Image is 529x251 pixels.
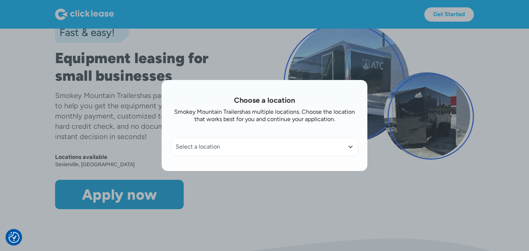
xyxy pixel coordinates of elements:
div: Smokey Mountain Trailers [174,108,242,115]
div: has multiple locations. Choose the location that works best for you and continue your application. [194,108,355,123]
h1: Choose a location [171,95,358,105]
img: Revisit consent button [8,232,19,243]
div: Select a location [171,138,358,156]
div: Select a location [176,143,353,150]
button: Consent Preferences [8,232,19,243]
